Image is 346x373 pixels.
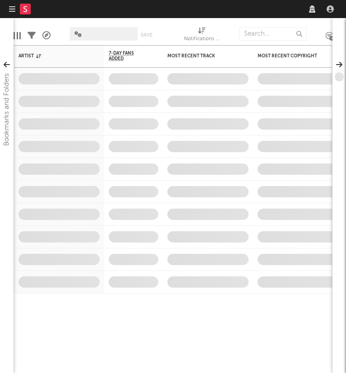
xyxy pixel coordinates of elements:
div: Notifications (Artist) [184,34,220,45]
div: Filters [28,23,36,49]
div: A&R Pipeline [42,23,51,49]
div: Edit Columns [14,23,21,49]
div: Bookmarks and Folders [1,73,12,146]
input: Search... [239,27,307,41]
span: 7-Day Fans Added [109,51,145,61]
div: Notifications (Artist) [184,23,220,49]
div: Artist [18,53,86,59]
div: Most Recent Track [167,53,235,59]
button: Save [141,33,152,37]
div: Most Recent Copyright [258,53,325,59]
